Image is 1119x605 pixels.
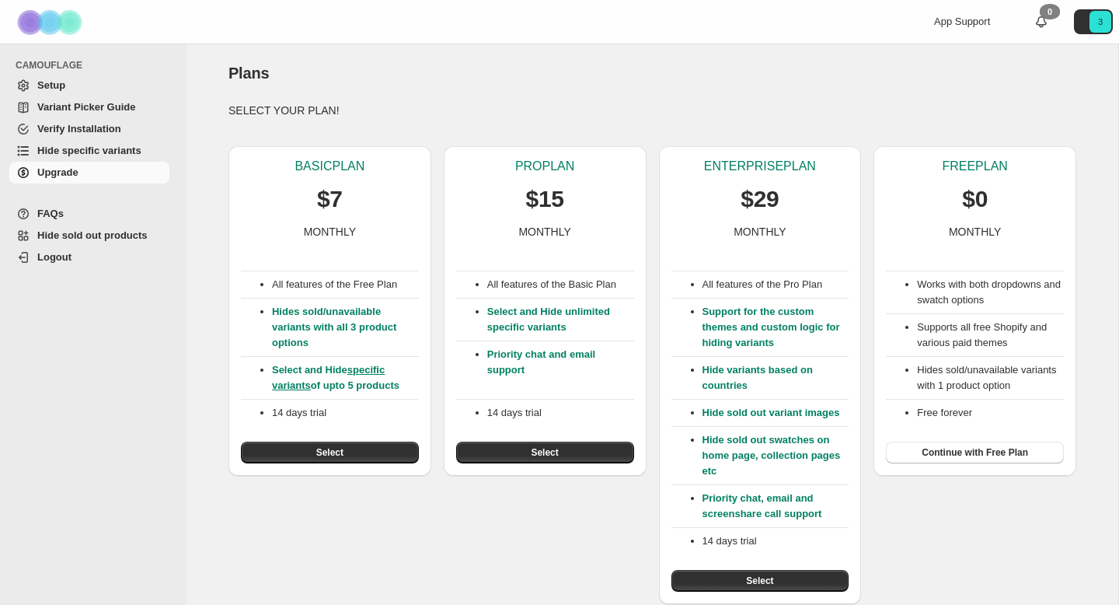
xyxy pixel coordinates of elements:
[295,159,364,174] p: BASIC PLAN
[12,1,90,44] img: Camouflage
[942,159,1007,174] p: FREE PLAN
[304,224,356,240] p: MONTHLY
[37,251,71,263] span: Logout
[37,208,64,219] span: FAQs
[741,184,779,215] p: $29
[9,96,169,118] a: Variant Picker Guide
[1034,14,1049,30] a: 0
[9,225,169,247] a: Hide sold out products
[515,159,574,174] p: PRO PLAN
[1098,17,1103,26] text: 3
[702,277,849,292] p: All features of the Pro Plan
[518,224,570,240] p: MONTHLY
[1074,9,1113,34] button: Avatar with initials 3
[9,247,169,268] a: Logout
[487,304,634,335] p: Select and Hide unlimited specific variants
[316,446,343,459] span: Select
[9,118,169,140] a: Verify Installation
[9,140,169,162] a: Hide specific variants
[734,224,786,240] p: MONTHLY
[949,224,1001,240] p: MONTHLY
[228,103,1076,118] p: SELECT YOUR PLAN!
[702,362,849,393] p: Hide variants based on countries
[37,166,78,178] span: Upgrade
[702,533,849,549] p: 14 days trial
[272,362,419,393] p: Select and Hide of upto 5 products
[917,405,1064,421] li: Free forever
[16,59,176,72] span: CAMOUFLAGE
[487,405,634,421] p: 14 days trial
[9,75,169,96] a: Setup
[37,101,135,113] span: Variant Picker Guide
[531,446,558,459] span: Select
[456,442,634,463] button: Select
[746,575,773,587] span: Select
[526,184,564,215] p: $15
[934,16,990,27] span: App Support
[487,277,634,292] p: All features of the Basic Plan
[272,277,419,292] p: All features of the Free Plan
[37,123,121,135] span: Verify Installation
[487,347,634,393] p: Priority chat and email support
[9,162,169,184] a: Upgrade
[702,405,849,421] p: Hide sold out variant images
[272,304,419,351] p: Hides sold/unavailable variants with all 3 product options
[272,405,419,421] p: 14 days trial
[922,446,1028,459] span: Continue with Free Plan
[702,432,849,479] p: Hide sold out swatches on home page, collection pages etc
[702,304,849,351] p: Support for the custom themes and custom logic for hiding variants
[671,570,849,592] button: Select
[702,491,849,522] p: Priority chat, email and screenshare call support
[228,65,269,82] span: Plans
[37,79,65,91] span: Setup
[886,442,1064,463] button: Continue with Free Plan
[241,442,419,463] button: Select
[1040,4,1060,19] div: 0
[704,159,816,174] p: ENTERPRISE PLAN
[917,362,1064,393] li: Hides sold/unavailable variants with 1 product option
[317,184,343,215] p: $7
[1089,11,1111,33] span: Avatar with initials 3
[37,145,141,156] span: Hide specific variants
[37,229,148,241] span: Hide sold out products
[9,203,169,225] a: FAQs
[917,320,1064,351] li: Supports all free Shopify and various paid themes
[917,277,1064,308] li: Works with both dropdowns and swatch options
[962,184,988,215] p: $0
